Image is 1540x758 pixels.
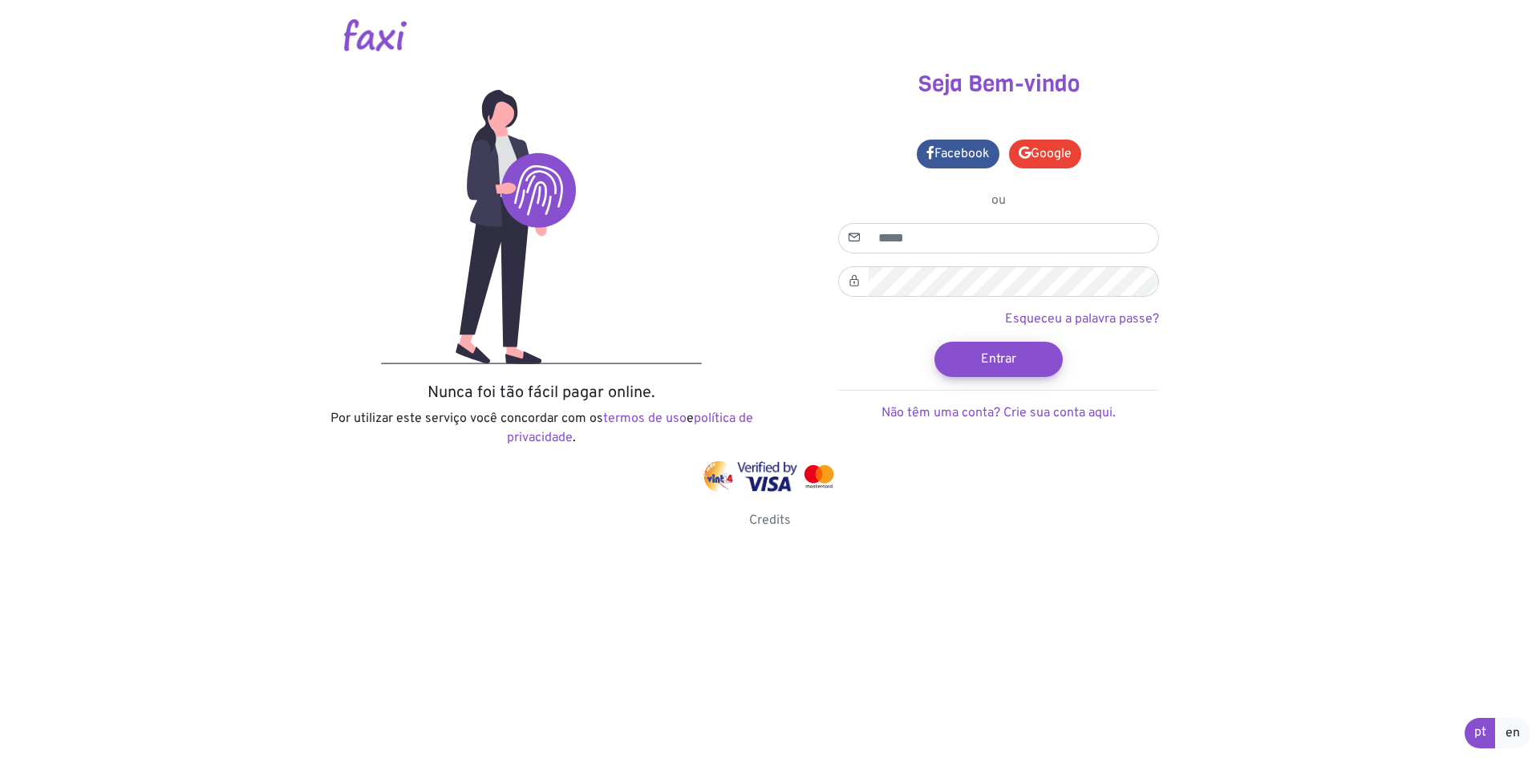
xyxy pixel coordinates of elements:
a: termos de uso [603,411,687,427]
a: Google [1009,140,1081,168]
img: mastercard [800,461,837,492]
a: Facebook [917,140,999,168]
img: visa [737,461,797,492]
h5: Nunca foi tão fácil pagar online. [325,383,758,403]
a: en [1495,718,1530,748]
a: Não têm uma conta? Crie sua conta aqui. [881,405,1116,421]
button: Entrar [934,342,1063,377]
img: vinti4 [703,461,735,492]
a: Credits [749,513,791,529]
a: pt [1465,718,1496,748]
p: Por utilizar este serviço você concordar com os e . [325,409,758,448]
a: Esqueceu a palavra passe? [1005,311,1159,327]
h3: Seja Bem-vindo [782,71,1215,98]
p: ou [838,191,1159,210]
